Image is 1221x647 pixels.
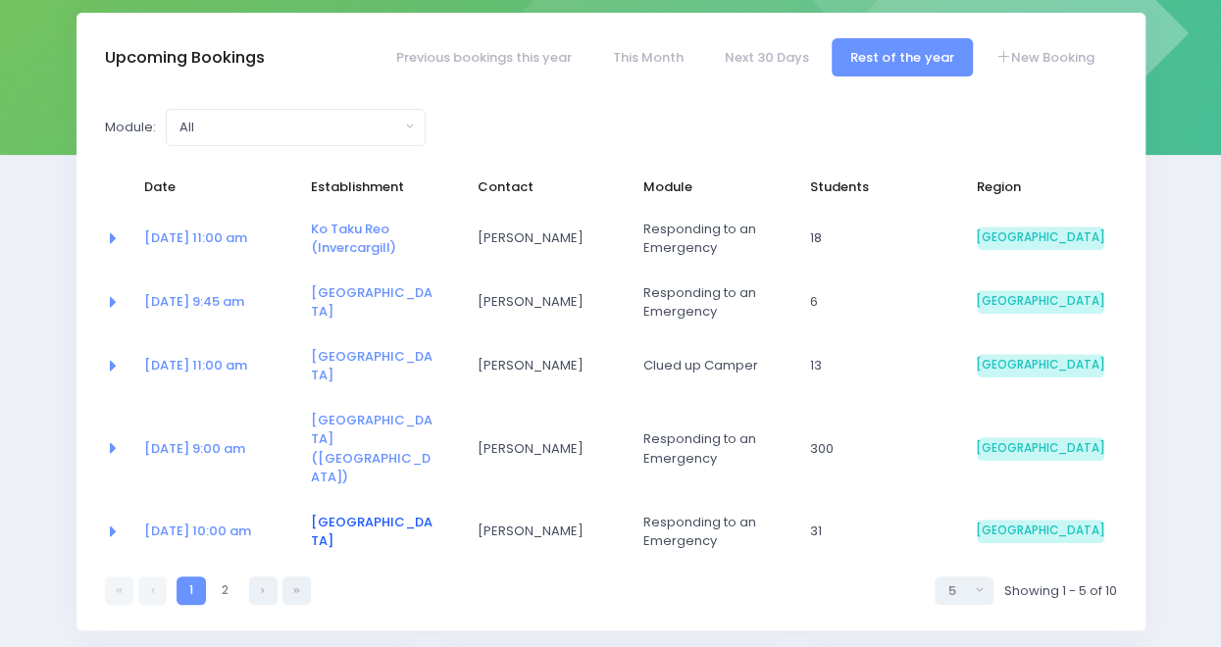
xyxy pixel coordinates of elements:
td: 13 [797,334,964,398]
label: Module: [105,118,156,137]
span: Region [977,177,1104,197]
a: [GEOGRAPHIC_DATA] [311,513,432,551]
a: First [105,576,133,605]
a: [DATE] 9:00 am [144,439,245,458]
td: 31 [797,500,964,564]
span: Clued up Camper [643,356,771,375]
a: Last [282,576,311,605]
td: Responding to an Emergency [631,500,797,564]
span: Module [643,177,771,197]
td: <a href="https://app.stjis.org.nz/bookings/523425" class="font-weight-bold">08 Oct at 11:00 am</a> [131,334,298,398]
a: This Month [593,38,702,76]
td: Responding to an Emergency [631,207,797,271]
td: <a href="https://app.stjis.org.nz/establishments/204234" class="font-weight-bold">St Patrick's Sc... [298,398,465,500]
a: [GEOGRAPHIC_DATA] ([GEOGRAPHIC_DATA]) [311,411,432,487]
td: Clued up Camper [631,334,797,398]
td: South Island [964,398,1117,500]
td: <a href="https://app.stjis.org.nz/establishments/205844" class="font-weight-bold">Mararoa School</a> [298,500,465,564]
td: South Island [964,500,1117,564]
span: [GEOGRAPHIC_DATA] [977,520,1104,543]
h3: Upcoming Bookings [105,48,265,68]
a: [GEOGRAPHIC_DATA] [311,347,432,385]
a: [DATE] 9:45 am [144,292,244,311]
span: 300 [810,439,938,459]
a: [GEOGRAPHIC_DATA] [311,283,432,322]
td: 300 [797,398,964,500]
span: 18 [810,228,938,248]
a: New Booking [976,38,1113,76]
span: Date [144,177,272,197]
span: [PERSON_NAME] [477,356,604,375]
td: South Island [964,334,1117,398]
td: Jo Horrell [464,334,631,398]
a: [DATE] 11:00 am [144,356,247,374]
td: <a href="https://app.stjis.org.nz/establishments/209098" class="font-weight-bold">Ko Taku Reo (In... [298,207,465,271]
a: 1 [177,576,205,605]
a: Rest of the year [832,38,973,76]
span: Responding to an Emergency [643,429,771,468]
span: Responding to an Emergency [643,513,771,551]
a: [DATE] 11:00 am [144,228,247,247]
span: Contact [477,177,604,197]
div: All [179,118,400,137]
td: South Island [964,207,1117,271]
a: Next 30 Days [706,38,829,76]
span: 6 [810,292,938,312]
td: 18 [797,207,964,271]
td: Responding to an Emergency [631,271,797,334]
a: 2 [211,576,239,605]
span: [GEOGRAPHIC_DATA] [977,354,1104,377]
td: <a href="https://app.stjis.org.nz/bookings/523424" class="font-weight-bold">08 Oct at 9:45 am</a> [131,271,298,334]
span: [PERSON_NAME] [477,292,604,312]
span: Establishment [311,177,438,197]
span: 13 [810,356,938,375]
span: [PERSON_NAME] [477,522,604,541]
button: All [166,109,426,146]
span: [GEOGRAPHIC_DATA] [977,290,1104,314]
div: 5 [947,581,969,601]
span: 31 [810,522,938,541]
a: [DATE] 10:00 am [144,522,251,540]
td: Responding to an Emergency [631,398,797,500]
span: Responding to an Emergency [643,220,771,258]
a: Next [249,576,278,605]
td: 6 [797,271,964,334]
td: <a href="https://app.stjis.org.nz/bookings/523610" class="font-weight-bold">13 Oct at 9:00 am</a> [131,398,298,500]
td: Emma Clarke [464,207,631,271]
span: Responding to an Emergency [643,283,771,322]
button: Select page size [935,576,993,605]
a: Ko Taku Reo (Invercargill) [311,220,396,258]
span: [PERSON_NAME] [477,439,604,459]
td: <a href="https://app.stjis.org.nz/establishments/202445" class="font-weight-bold">Hillside Primar... [298,334,465,398]
span: Showing 1 - 5 of 10 [1003,581,1116,601]
td: South Island [964,271,1117,334]
span: [PERSON_NAME] [477,228,604,248]
td: <a href="https://app.stjis.org.nz/bookings/523837" class="font-weight-bold">18 Sep at 11:00 am</a> [131,207,298,271]
td: <a href="https://app.stjis.org.nz/bookings/524061" class="font-weight-bold">21 Oct at 10:00 am</a> [131,500,298,564]
td: Angie Campbell [464,500,631,564]
td: Hannah Skipper [464,398,631,500]
span: [GEOGRAPHIC_DATA] [977,226,1104,250]
span: Students [810,177,938,197]
span: [GEOGRAPHIC_DATA] [977,437,1104,461]
td: Jo Horrell [464,271,631,334]
td: <a href="https://app.stjis.org.nz/establishments/202445" class="font-weight-bold">Hillside Primar... [298,271,465,334]
a: Previous bookings this year [377,38,590,76]
a: Previous [138,576,167,605]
